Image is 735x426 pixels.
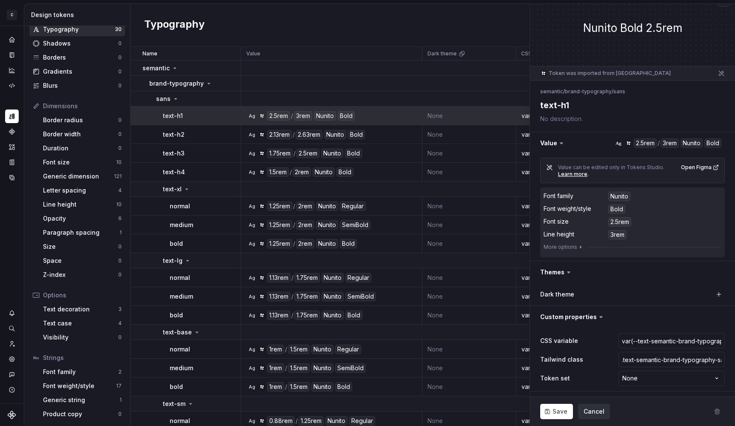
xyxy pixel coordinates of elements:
a: Borders0 [29,51,125,64]
div: Font family [43,368,118,376]
p: bold [170,311,183,319]
a: Analytics [5,63,19,77]
span: . [587,171,589,177]
div: var(--text-semantic-brand-typography-sans-text-base-normal) [516,345,600,354]
div: Documentation [5,48,19,62]
div: 1.5rem [288,382,310,391]
a: Border width0 [40,127,125,141]
div: 1rem [267,382,284,391]
div: 1.75rem [294,311,320,320]
div: 10 [116,159,122,166]
div: / [293,149,296,158]
div: Font size [43,158,116,167]
div: Bold [336,167,353,177]
input: Empty [618,333,725,348]
div: Settings [5,352,19,366]
textarea: text-h1 [538,98,723,113]
p: normal [170,345,190,354]
div: 1.25rem [267,239,292,248]
a: Data sources [5,171,19,184]
div: 1 [120,229,122,236]
div: Ag [248,293,255,300]
div: Contact support [5,368,19,381]
div: Nunito [325,416,348,426]
div: Ag [248,222,255,228]
div: var(--text-semantic-brand-typography-sans-text-xl-normal) [516,202,600,210]
div: / [291,311,293,320]
div: Font family [544,192,573,200]
div: Z-index [43,271,118,279]
button: Save [540,404,573,419]
div: / [285,382,287,391]
p: text-h3 [163,149,185,158]
div: Line height [544,230,574,239]
p: Dark theme [427,50,457,57]
div: Visibility [43,333,118,342]
div: Gradients [43,67,118,76]
div: Ag [248,417,255,424]
p: text-h1 [163,112,183,120]
a: Duration0 [40,141,125,155]
svg: Supernova Logo [8,411,16,419]
div: Nunito [311,345,333,354]
div: 17 [116,383,122,389]
a: Size0 [40,240,125,253]
div: 1.25rem [299,416,324,426]
div: 10 [116,201,122,208]
a: Letter spacing4 [40,184,125,197]
div: Nunito [316,201,338,211]
p: normal [170,202,190,210]
a: Font family2 [40,365,125,379]
div: Size [43,242,118,251]
div: Regular [335,345,361,354]
a: Learn more [558,171,587,178]
div: 30 [115,26,122,33]
div: Code automation [5,79,19,92]
td: None [422,144,516,163]
div: 0.88rem [267,416,295,426]
div: var(--text-semantic-brand-typography-sans-text-lg-bold) [516,311,600,319]
div: / [285,363,287,373]
a: Blurs0 [29,79,125,92]
div: Typography [43,25,115,34]
div: SemiBold [345,292,376,301]
div: Bold [608,204,625,214]
div: Ag [248,312,255,319]
p: medium [170,364,193,372]
div: Letter spacing [43,186,118,195]
a: Storybook stories [5,155,19,169]
td: None [422,163,516,181]
label: CSS variable [540,337,578,345]
div: Regular [349,416,375,426]
div: 1.13rem [267,292,291,301]
td: None [422,268,516,287]
a: Gradients0 [29,65,125,78]
div: Nunito [322,292,344,301]
div: 0 [118,40,122,47]
div: Notifications [5,306,19,320]
a: Generic string1 [40,393,125,407]
div: Product copy [43,410,118,418]
div: 3 [118,306,122,313]
div: / [293,220,295,230]
div: / [296,416,298,426]
div: 0 [118,117,122,124]
label: Token set [540,374,570,383]
p: Name [142,50,157,57]
div: var(--text-semantic-brand-typography-sans-text-base-medium) [516,364,600,372]
p: Value [246,50,260,57]
p: text-h2 [163,130,185,139]
div: var(--text-semantic-brand-typography-sans-text-sm-normal) [516,417,600,425]
span: Save [553,407,567,416]
div: Nunito [311,382,333,391]
div: Bold [345,149,362,158]
td: None [422,216,516,234]
div: Ag [248,383,255,390]
div: 1.75rem [294,273,320,282]
div: Nunito [316,220,338,230]
div: Font weight/style [43,382,116,390]
div: 1rem [267,363,284,373]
